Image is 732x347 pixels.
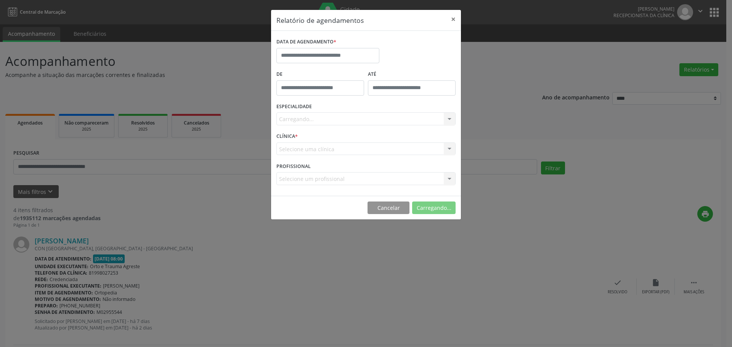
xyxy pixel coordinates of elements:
[276,101,312,113] label: ESPECIALIDADE
[446,10,461,29] button: Close
[276,131,298,142] label: CLÍNICA
[368,69,456,80] label: ATÉ
[276,160,311,172] label: PROFISSIONAL
[412,201,456,214] button: Carregando...
[276,69,364,80] label: De
[368,201,409,214] button: Cancelar
[276,15,364,25] h5: Relatório de agendamentos
[276,36,336,48] label: DATA DE AGENDAMENTO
